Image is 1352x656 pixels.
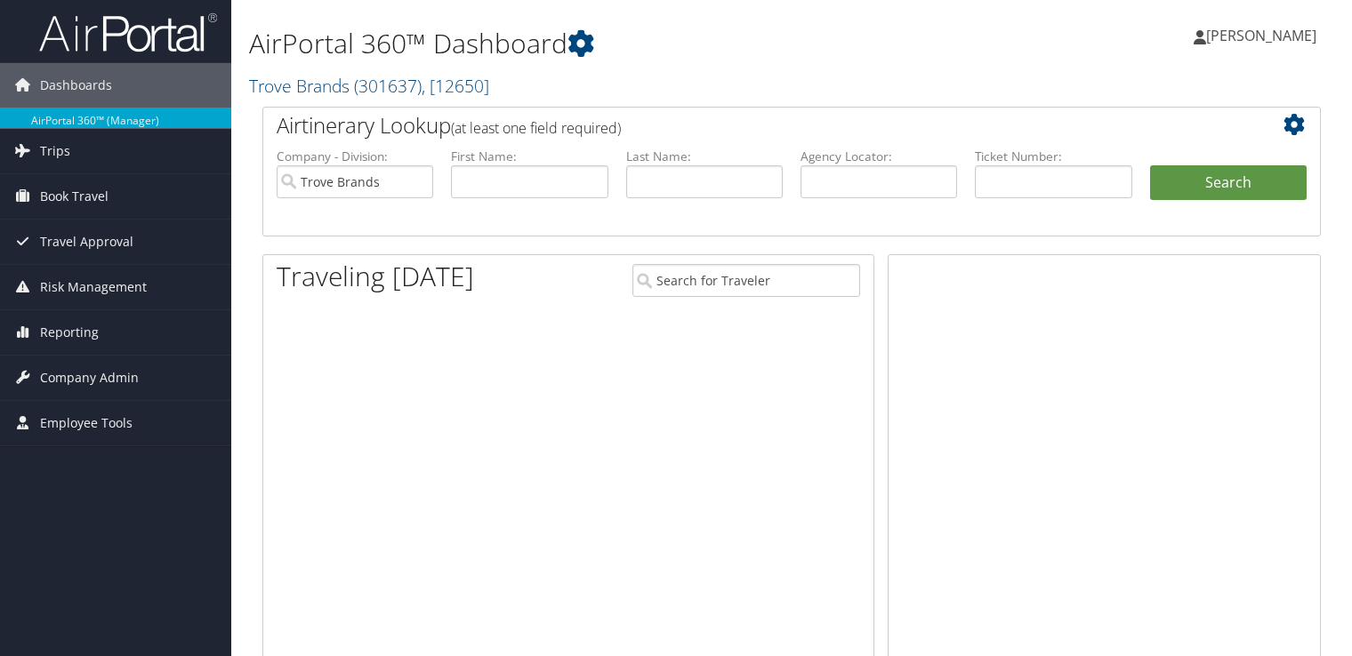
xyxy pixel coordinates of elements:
span: Book Travel [40,174,109,219]
span: Employee Tools [40,401,133,445]
button: Search [1150,165,1307,201]
span: Dashboards [40,63,112,108]
h1: AirPortal 360™ Dashboard [249,25,972,62]
h1: Traveling [DATE] [277,258,474,295]
h2: Airtinerary Lookup [277,110,1219,140]
a: Trove Brands [249,74,489,98]
label: Company - Division: [277,148,433,165]
input: Search for Traveler [632,264,860,297]
label: Last Name: [626,148,783,165]
a: [PERSON_NAME] [1194,9,1334,62]
img: airportal-logo.png [39,12,217,53]
span: [PERSON_NAME] [1206,26,1316,45]
span: Reporting [40,310,99,355]
span: Trips [40,129,70,173]
label: Ticket Number: [975,148,1131,165]
span: ( 301637 ) [354,74,422,98]
label: First Name: [451,148,608,165]
span: Risk Management [40,265,147,309]
span: Travel Approval [40,220,133,264]
label: Agency Locator: [801,148,957,165]
span: (at least one field required) [451,118,621,138]
span: Company Admin [40,356,139,400]
span: , [ 12650 ] [422,74,489,98]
